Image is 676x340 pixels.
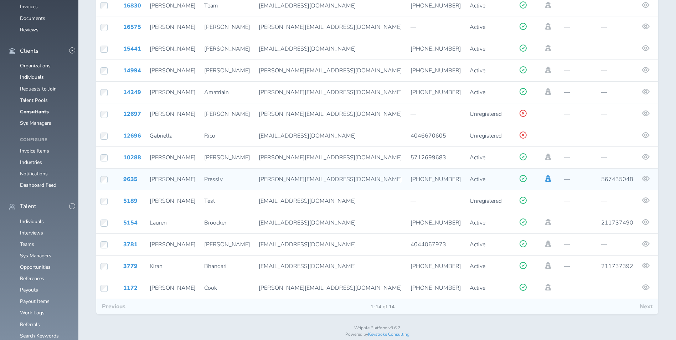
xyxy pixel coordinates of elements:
[20,15,45,22] a: Documents
[204,2,218,10] span: Team
[69,47,75,53] button: -
[20,241,34,248] a: Teams
[123,23,141,31] a: 16575
[564,154,593,161] p: —
[470,45,485,53] span: Active
[470,197,502,205] span: Unregistered
[470,219,485,227] span: Active
[150,132,172,140] span: Gabriella
[123,132,141,140] a: 12696
[564,2,593,9] p: —
[564,285,593,291] p: —
[259,67,402,74] span: [PERSON_NAME][EMAIL_ADDRESS][DOMAIN_NAME]
[204,262,227,270] span: Bhandari
[259,23,402,31] span: [PERSON_NAME][EMAIL_ADDRESS][DOMAIN_NAME]
[411,154,446,161] span: 5712699683
[564,111,593,117] p: —
[470,284,485,292] span: Active
[150,154,196,161] span: [PERSON_NAME]
[259,241,356,248] span: [EMAIL_ADDRESS][DOMAIN_NAME]
[123,197,138,205] a: 5189
[544,45,552,51] a: Impersonate
[204,219,226,227] span: Broocker
[20,86,57,92] a: Requests to Join
[123,45,141,53] a: 15441
[69,203,75,209] button: -
[564,220,593,226] p: —
[544,67,552,73] a: Impersonate
[123,175,138,183] a: 9635
[601,285,633,291] p: —
[20,264,51,271] a: Opportunities
[564,46,593,52] p: —
[259,132,356,140] span: [EMAIL_ADDRESS][DOMAIN_NAME]
[204,67,250,74] span: [PERSON_NAME]
[123,262,138,270] a: 3779
[20,170,48,177] a: Notifications
[150,88,196,96] span: [PERSON_NAME]
[123,88,141,96] a: 14249
[544,88,552,95] a: Impersonate
[601,198,633,204] p: —
[564,198,593,204] p: —
[259,284,402,292] span: [PERSON_NAME][EMAIL_ADDRESS][DOMAIN_NAME]
[150,175,196,183] span: [PERSON_NAME]
[150,262,162,270] span: Kiran
[259,219,356,227] span: [EMAIL_ADDRESS][DOMAIN_NAME]
[123,284,138,292] a: 1172
[20,3,38,10] a: Invoices
[564,176,593,182] p: —
[411,111,461,117] p: —
[20,275,44,282] a: References
[544,241,552,247] a: Impersonate
[411,241,446,248] span: 4044067973
[96,299,131,314] button: Previous
[204,241,250,248] span: [PERSON_NAME]
[123,2,141,10] a: 16830
[564,263,593,269] p: —
[544,175,552,182] a: Impersonate
[96,332,658,337] p: Powered by
[123,219,138,227] a: 5154
[544,23,552,30] a: Impersonate
[20,287,38,293] a: Payouts
[150,284,196,292] span: [PERSON_NAME]
[20,218,44,225] a: Individuals
[601,175,633,183] span: 567435048
[601,24,633,30] p: —
[601,154,633,161] p: —
[411,132,446,140] span: 4046670605
[150,197,196,205] span: [PERSON_NAME]
[20,230,43,236] a: Interviews
[470,262,485,270] span: Active
[601,262,633,270] span: 211737392
[123,67,141,74] a: 14994
[20,309,45,316] a: Work Logs
[20,321,40,328] a: Referrals
[20,62,51,69] a: Organizations
[150,67,196,74] span: [PERSON_NAME]
[204,154,250,161] span: [PERSON_NAME]
[411,88,461,96] span: [PHONE_NUMBER]
[96,326,658,331] p: Wripple Platform v3.6.2
[150,110,196,118] span: [PERSON_NAME]
[411,198,461,204] p: —
[411,219,461,227] span: [PHONE_NUMBER]
[601,89,633,96] p: —
[123,241,138,248] a: 3781
[470,154,485,161] span: Active
[259,2,356,10] span: [EMAIL_ADDRESS][DOMAIN_NAME]
[20,182,56,189] a: Dashboard Feed
[20,333,59,339] a: Search Keywords
[204,197,215,205] span: Test
[20,108,49,115] a: Consultants
[470,88,485,96] span: Active
[259,154,402,161] span: [PERSON_NAME][EMAIL_ADDRESS][DOMAIN_NAME]
[601,2,633,9] p: —
[634,299,658,314] button: Next
[150,2,196,10] span: [PERSON_NAME]
[564,89,593,96] p: —
[204,284,217,292] span: Cook
[544,154,552,160] a: Impersonate
[20,203,36,210] span: Talent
